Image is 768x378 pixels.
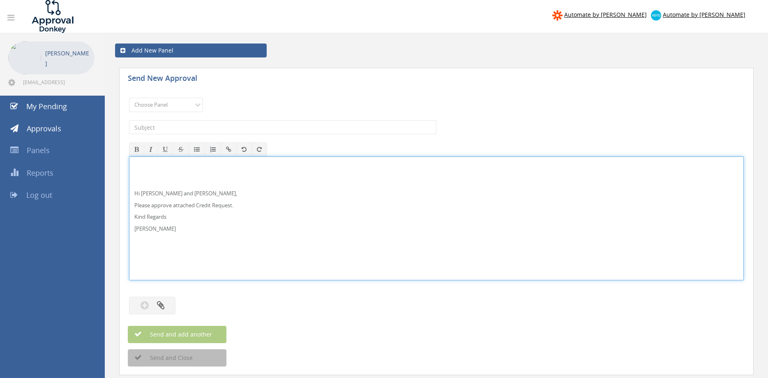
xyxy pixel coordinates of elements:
button: Bold [129,142,144,156]
span: Automate by [PERSON_NAME] [663,11,745,18]
span: My Pending [26,101,67,111]
p: Kind Regards [134,213,738,221]
button: Undo [236,142,252,156]
span: [EMAIL_ADDRESS][DOMAIN_NAME] [23,79,93,85]
p: Hi [PERSON_NAME] and [PERSON_NAME], [134,190,738,197]
button: Insert / edit link [221,142,237,156]
span: Approvals [27,124,61,133]
button: Send and add another [128,326,226,343]
a: Add New Panel [115,44,267,57]
span: Automate by [PERSON_NAME] [564,11,647,18]
p: [PERSON_NAME] [134,225,738,233]
p: Please approve attached Credit Request. [134,202,738,209]
button: Unordered List [189,142,205,156]
button: Strikethrough [173,142,189,156]
button: Italic [144,142,158,156]
img: xero-logo.png [651,10,661,21]
span: Log out [26,190,52,200]
p: [PERSON_NAME] [45,48,90,69]
span: Panels [27,145,50,155]
h5: Send New Approval [128,74,272,85]
input: Subject [129,120,436,134]
span: Reports [27,168,53,178]
button: Underline [157,142,173,156]
img: zapier-logomark.png [552,10,563,21]
button: Send and Close [128,349,226,367]
button: Ordered List [205,142,221,156]
span: Send and add another [132,330,212,338]
button: Redo [251,142,267,156]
